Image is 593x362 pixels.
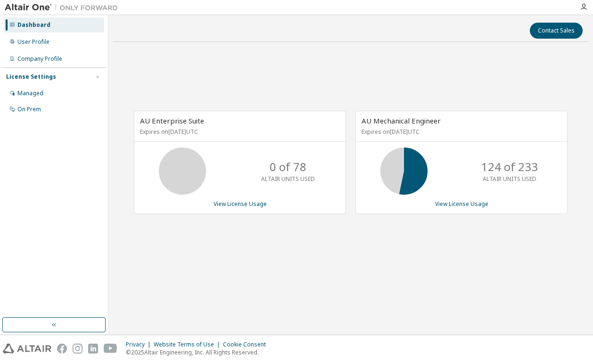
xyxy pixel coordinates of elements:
a: View License Usage [435,200,488,208]
div: On Prem [17,106,41,113]
div: Privacy [126,341,154,348]
button: Contact Sales [530,23,583,39]
p: ALTAIR UNITS USED [261,175,315,183]
img: instagram.svg [73,344,82,354]
div: Managed [17,90,43,97]
a: View License Usage [214,200,267,208]
div: User Profile [17,38,49,46]
div: Cookie Consent [223,341,272,348]
img: Altair One [5,3,123,12]
p: ALTAIR UNITS USED [483,175,536,183]
p: Expires on [DATE] UTC [362,128,559,136]
p: 124 of 233 [481,159,538,175]
div: Website Terms of Use [154,341,223,348]
img: altair_logo.svg [3,344,51,354]
p: Expires on [DATE] UTC [140,128,338,136]
img: linkedin.svg [88,344,98,354]
img: youtube.svg [104,344,117,354]
p: 0 of 78 [270,159,306,175]
div: License Settings [6,73,56,81]
span: AU Mechanical Engineer [362,116,441,125]
span: AU Enterprise Suite [140,116,204,125]
div: Company Profile [17,55,62,63]
div: Dashboard [17,21,50,29]
img: facebook.svg [57,344,67,354]
p: © 2025 Altair Engineering, Inc. All Rights Reserved. [126,348,272,356]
